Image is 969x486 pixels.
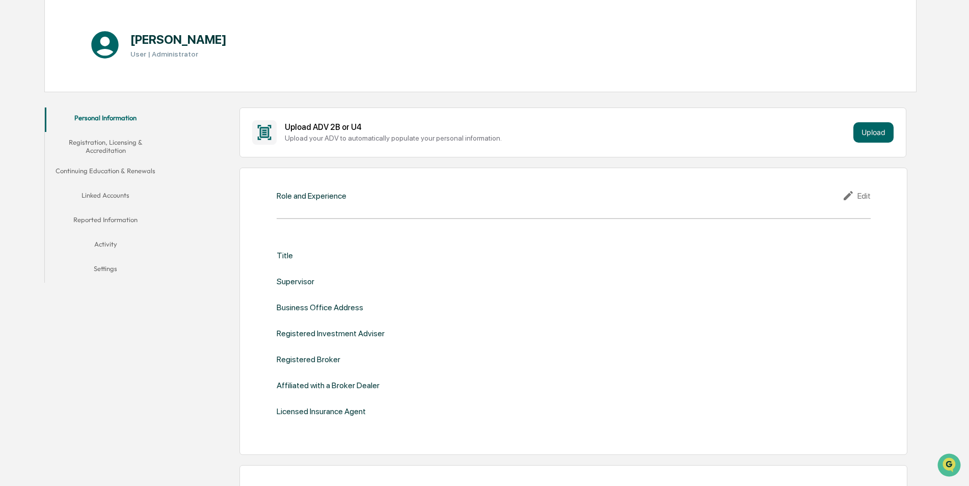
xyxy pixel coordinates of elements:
button: Reported Information [45,209,167,234]
h1: [PERSON_NAME] [130,32,227,47]
div: 🗄️ [74,129,82,138]
a: 🗄️Attestations [70,124,130,143]
span: Preclearance [20,128,66,139]
button: Activity [45,234,167,258]
div: Registered Investment Adviser [277,329,385,338]
div: Start new chat [35,78,167,88]
div: Business Office Address [277,303,363,312]
button: Continuing Education & Renewals [45,160,167,185]
div: Registered Broker [277,355,340,364]
div: Upload ADV 2B or U4 [285,122,849,132]
div: Affiliated with a Broker Dealer [277,381,380,390]
div: Upload your ADV to automatically populate your personal information. [285,134,849,142]
div: We're available if you need us! [35,88,129,96]
h3: User | Administrator [130,50,227,58]
div: 🔎 [10,149,18,157]
button: Registration, Licensing & Accreditation [45,132,167,161]
span: Pylon [101,173,123,180]
button: Start new chat [173,81,185,93]
img: 1746055101610-c473b297-6a78-478c-a979-82029cc54cd1 [10,78,29,96]
div: 🖐️ [10,129,18,138]
span: Data Lookup [20,148,64,158]
button: Settings [45,258,167,283]
div: Licensed Insurance Agent [277,407,366,416]
div: Title [277,251,293,260]
div: Role and Experience [277,191,346,201]
a: 🔎Data Lookup [6,144,68,162]
iframe: Open customer support [936,452,964,480]
button: Upload [853,122,894,143]
div: Edit [842,190,871,202]
span: Attestations [84,128,126,139]
button: Personal Information [45,107,167,132]
button: Linked Accounts [45,185,167,209]
a: 🖐️Preclearance [6,124,70,143]
a: Powered byPylon [72,172,123,180]
p: How can we help? [10,21,185,38]
div: secondary tabs example [45,107,167,283]
div: Supervisor [277,277,314,286]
